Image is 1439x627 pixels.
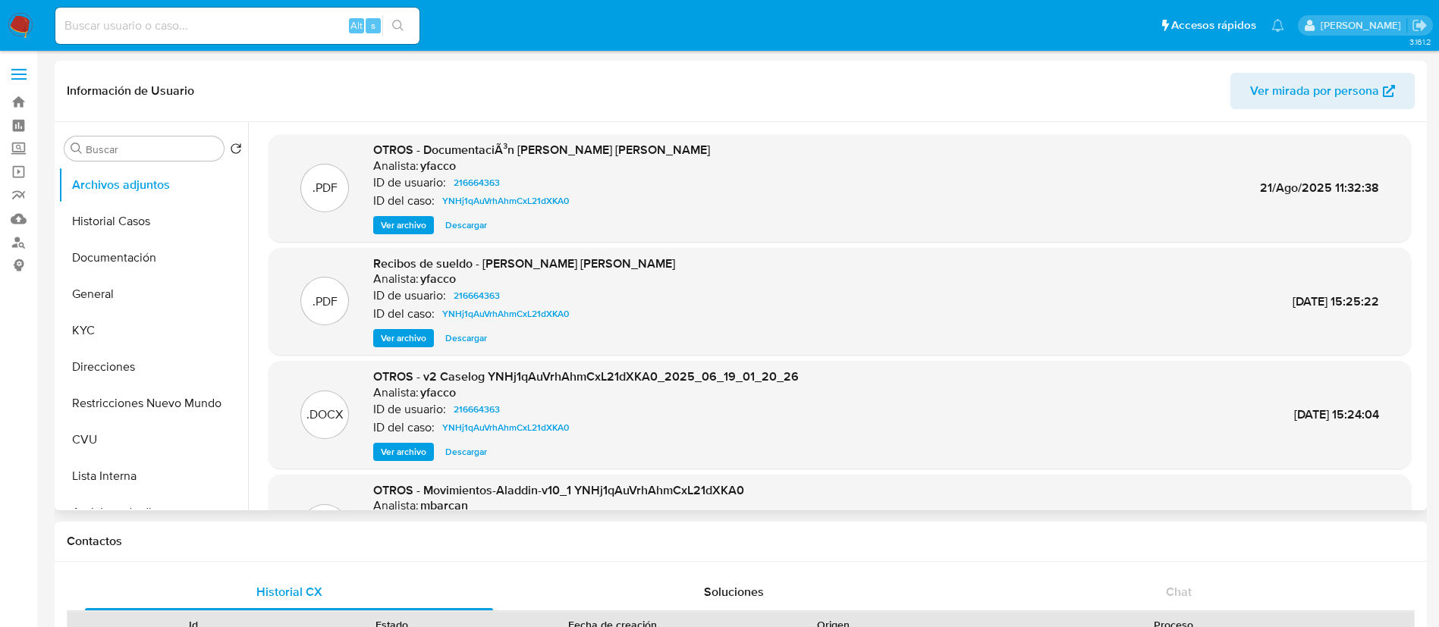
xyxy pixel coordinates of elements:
a: Salir [1412,17,1428,33]
p: .PDF [313,293,338,310]
span: Ver archivo [381,218,426,233]
p: micaela.pliatskas@mercadolibre.com [1321,18,1406,33]
span: 216664363 [454,174,500,192]
a: YNHj1qAuVrhAhmCxL21dXKA0 [436,419,575,437]
span: Ver archivo [381,444,426,459]
span: Descargar [445,444,487,459]
a: Notificaciones [1271,19,1284,32]
button: search-icon [382,15,413,36]
button: Direcciones [58,349,248,385]
span: Descargar [445,218,487,233]
span: [DATE] 15:24:04 [1294,406,1379,423]
button: Volver al orden por defecto [230,143,242,159]
p: .DOCX [306,406,343,423]
span: OTROS - v2 Caselog YNHj1qAuVrhAhmCxL21dXKA0_2025_06_19_01_20_26 [373,368,799,385]
button: Restricciones Nuevo Mundo [58,385,248,422]
button: Documentación [58,240,248,276]
p: ID del caso: [373,420,435,435]
span: Ver mirada por persona [1250,73,1379,109]
button: Descargar [438,443,495,461]
span: Soluciones [704,583,764,600]
button: Ver archivo [373,443,434,461]
input: Buscar [86,143,218,156]
button: Archivos adjuntos [58,167,248,203]
span: 216664363 [454,287,500,305]
button: KYC [58,312,248,349]
span: YNHj1qAuVrhAhmCxL21dXKA0 [442,192,569,210]
p: ID de usuario: [373,175,446,190]
h1: Información de Usuario [67,83,194,99]
p: ID de usuario: [373,288,446,303]
h6: mbarcan [420,498,468,513]
span: 216664363 [454,400,500,419]
button: Buscar [71,143,83,155]
a: 216664363 [448,287,506,305]
p: .PDF [313,180,338,196]
button: General [58,276,248,312]
button: Ver archivo [373,216,434,234]
h6: yfacco [420,158,456,174]
p: Analista: [373,271,419,287]
a: 216664363 [448,174,506,192]
button: Descargar [438,216,495,234]
span: OTROS - Movimientos-Aladdin-v10_1 YNHj1qAuVrhAhmCxL21dXKA0 [373,481,744,499]
p: ID del caso: [373,193,435,208]
h6: yfacco [420,271,456,287]
span: s [371,18,375,33]
span: 21/Ago/2025 11:32:38 [1260,179,1379,196]
input: Buscar usuario o caso... [55,16,419,36]
h6: yfacco [420,385,456,400]
button: Lista Interna [58,458,248,494]
p: Analista: [373,498,419,513]
span: YNHj1qAuVrhAhmCxL21dXKA0 [442,305,569,323]
span: Descargar [445,331,487,346]
span: Recibos de sueldo - [PERSON_NAME] [PERSON_NAME] [373,255,675,272]
p: ID del caso: [373,306,435,321]
span: Accesos rápidos [1171,17,1256,33]
span: OTROS - DocumentaciÃ³n [PERSON_NAME] [PERSON_NAME] [373,141,710,158]
p: Analista: [373,158,419,174]
span: Historial CX [256,583,322,600]
span: [DATE] 15:25:22 [1293,293,1379,310]
button: CVU [58,422,248,458]
a: YNHj1qAuVrhAhmCxL21dXKA0 [436,305,575,323]
a: YNHj1qAuVrhAhmCxL21dXKA0 [436,192,575,210]
p: Analista: [373,385,419,400]
button: Anticipos de dinero [58,494,248,531]
p: ID de usuario: [373,402,446,417]
button: Ver mirada por persona [1230,73,1415,109]
a: 216664363 [448,400,506,419]
span: Alt [350,18,363,33]
button: Descargar [438,329,495,347]
button: Historial Casos [58,203,248,240]
button: Ver archivo [373,329,434,347]
span: Ver archivo [381,331,426,346]
span: YNHj1qAuVrhAhmCxL21dXKA0 [442,419,569,437]
span: Chat [1166,583,1192,600]
h1: Contactos [67,534,1415,549]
